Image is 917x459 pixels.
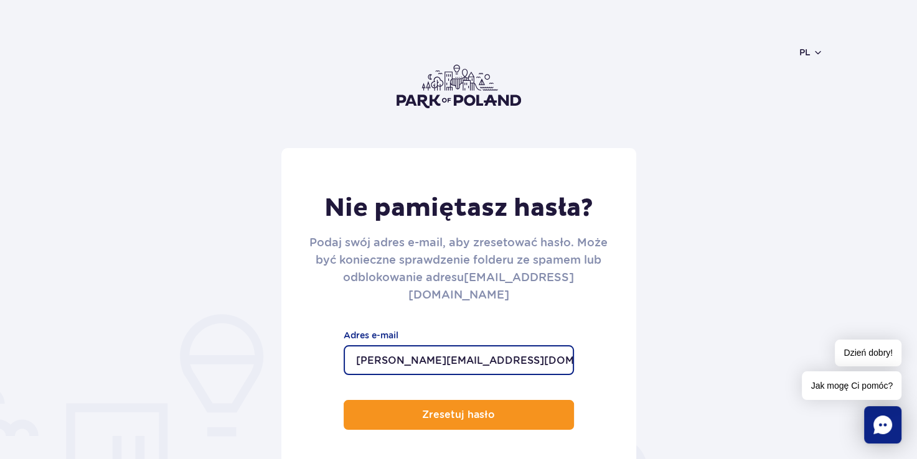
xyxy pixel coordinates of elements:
[344,345,574,375] input: Wpisz swój adres e-mail
[422,409,495,420] p: Zresetuj hasło
[309,234,608,304] p: Podaj swój adres e-mail, aby zresetować hasło. Może być konieczne sprawdzenie folderu ze spamem l...
[397,65,521,108] img: Park of Poland logo
[344,400,574,430] button: Zresetuj hasło
[344,328,574,342] label: Adres e-mail
[309,193,608,224] h1: Nie pamiętasz hasła?
[835,340,901,366] span: Dzień dobry!
[799,46,823,58] button: pl
[802,371,901,400] span: Jak mogę Ci pomóc?
[864,406,901,443] div: Chat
